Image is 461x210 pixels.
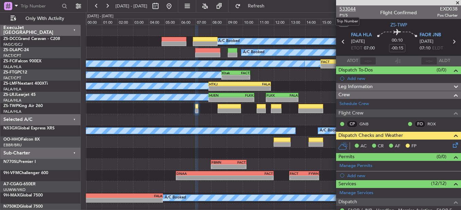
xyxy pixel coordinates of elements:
span: Permits [338,153,354,161]
span: CR [378,143,384,150]
div: - [236,75,250,79]
a: ZS-FCIFalcon 900EX [3,59,41,63]
span: Services [338,180,356,188]
span: N750KD [3,205,20,209]
span: ATOT [347,58,358,64]
div: - [88,198,162,202]
span: N53GX [3,126,17,130]
span: [DATE] [351,38,365,45]
a: ZS-DCCGrand Caravan - C208 [3,37,60,41]
div: - [177,176,225,180]
span: [DATE] - [DATE] [115,3,147,9]
a: Manage Permits [339,163,372,169]
span: OO-HHO [3,138,21,142]
div: FALA [88,194,162,198]
span: 07:10 [420,45,430,52]
div: A/C Booked [320,126,341,136]
div: 13:00 [290,19,305,25]
span: ZS-DCC [3,37,18,41]
div: 07:00 [196,19,211,25]
span: Pos Charter [437,13,458,18]
div: A/C Booked [218,36,240,46]
span: Leg Information [338,83,373,91]
a: FALA/HLA [3,109,21,114]
span: FP [411,143,417,150]
div: FACT [236,71,250,75]
div: - [290,176,304,180]
div: FACT [321,60,358,64]
a: FALA/HLA [3,87,21,92]
div: - [209,98,231,102]
a: FALA/HLA [3,64,21,69]
span: 9H-MAX [3,193,20,197]
div: FALA [240,82,270,86]
div: 02:00 [117,19,133,25]
span: (12/12) [431,180,446,187]
div: 12:00 [274,19,290,25]
a: FAGC/GCJ [3,42,22,47]
span: Dispatch To-Dos [338,66,373,74]
span: A7-CGA [3,182,19,186]
div: 08:00 [211,19,227,25]
span: Crew [338,91,350,99]
div: Khak [222,71,236,75]
span: ZS-FTG [3,70,17,75]
span: ZS-TWP [3,104,18,108]
a: N53GXGlobal Express XRS [3,126,55,130]
div: 01:00 [102,19,117,25]
a: 9H-VFMChallenger 600 [3,171,48,175]
a: ZS-LMFNextant 400XTi [3,82,48,86]
input: --:-- [360,57,376,65]
button: Refresh [232,1,273,12]
div: FBMN [211,160,228,164]
div: Add new [347,76,458,81]
span: ZS-DLA [3,48,18,52]
a: N770SLPremier I [3,160,36,164]
a: GNB [359,121,375,127]
div: 03:00 [133,19,149,25]
div: - [231,98,253,102]
div: Flight Confirmed [380,9,417,16]
span: Refresh [242,4,271,8]
span: Only With Activity [18,16,72,21]
span: Flight Crew [338,109,364,117]
div: FLKK [231,93,253,97]
span: 533044 [339,5,356,13]
a: OO-HHOFalcon 8X [3,138,40,142]
div: DNAA [177,171,225,175]
div: Add new [347,173,458,178]
div: 00:00 [86,19,102,25]
span: ETOT [351,45,362,52]
div: - [228,165,245,169]
div: FACT [228,160,245,164]
a: ZS-TWPKing Air 260 [3,104,43,108]
div: 04:00 [149,19,164,25]
div: 14:00 [305,19,321,25]
a: Schedule Crew [339,101,369,107]
div: Trip Number [335,17,359,26]
span: AC [361,143,367,150]
a: ZS-LRJLearjet 45 [3,93,36,97]
span: ZS-LRJ [3,93,16,97]
div: - [211,165,228,169]
div: - [209,86,240,90]
span: AF [395,143,400,150]
div: FLKK [266,93,282,97]
span: 9H-VFM [3,171,19,175]
span: ALDT [439,58,450,64]
span: 07:00 [364,45,375,52]
a: FALA/HLA [3,98,21,103]
div: - [266,98,282,102]
div: - [222,75,236,79]
div: - [282,98,298,102]
a: ZS-FTGPC12 [3,70,27,75]
span: Dispatch Checks and Weather [338,132,403,140]
input: Trip Number [21,1,60,11]
span: EXD038 [437,5,458,13]
div: FACT [225,171,273,175]
a: 9H-MAXGlobal 7500 [3,193,43,197]
span: N770SL [3,160,18,164]
div: FACT [290,171,304,175]
div: 09:00 [227,19,242,25]
span: 00:10 [392,37,403,44]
